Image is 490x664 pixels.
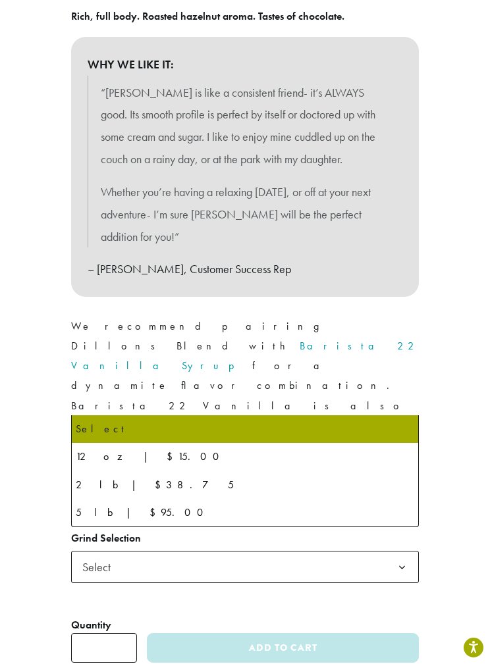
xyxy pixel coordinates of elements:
[71,529,419,548] label: Grind Selection
[72,415,418,443] li: Select
[76,447,414,467] div: 12 oz | $15.00
[76,503,414,523] div: 5 lb | $95.00
[71,633,137,663] input: Product quantity
[71,9,344,23] b: Rich, full body. Roasted hazelnut aroma. Tastes of chocolate.
[101,181,389,247] p: Whether you’re having a relaxing [DATE], or off at your next adventure- I’m sure [PERSON_NAME] wi...
[76,475,414,495] div: 2 lb | $38.75
[147,633,419,663] button: Add to cart
[88,53,402,76] b: WHY WE LIKE IT:
[71,617,419,633] div: Quantity
[101,82,389,170] p: “[PERSON_NAME] is like a consistent friend- it’s ALWAYS good. Its smooth profile is perfect by it...
[77,554,124,580] span: Select
[71,317,419,435] p: We recommend pairing Dillons Blend with for a dynamite flavor combination. Barista 22 Vanilla is ...
[88,258,402,280] p: – [PERSON_NAME], Customer Success Rep
[71,551,419,583] span: Select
